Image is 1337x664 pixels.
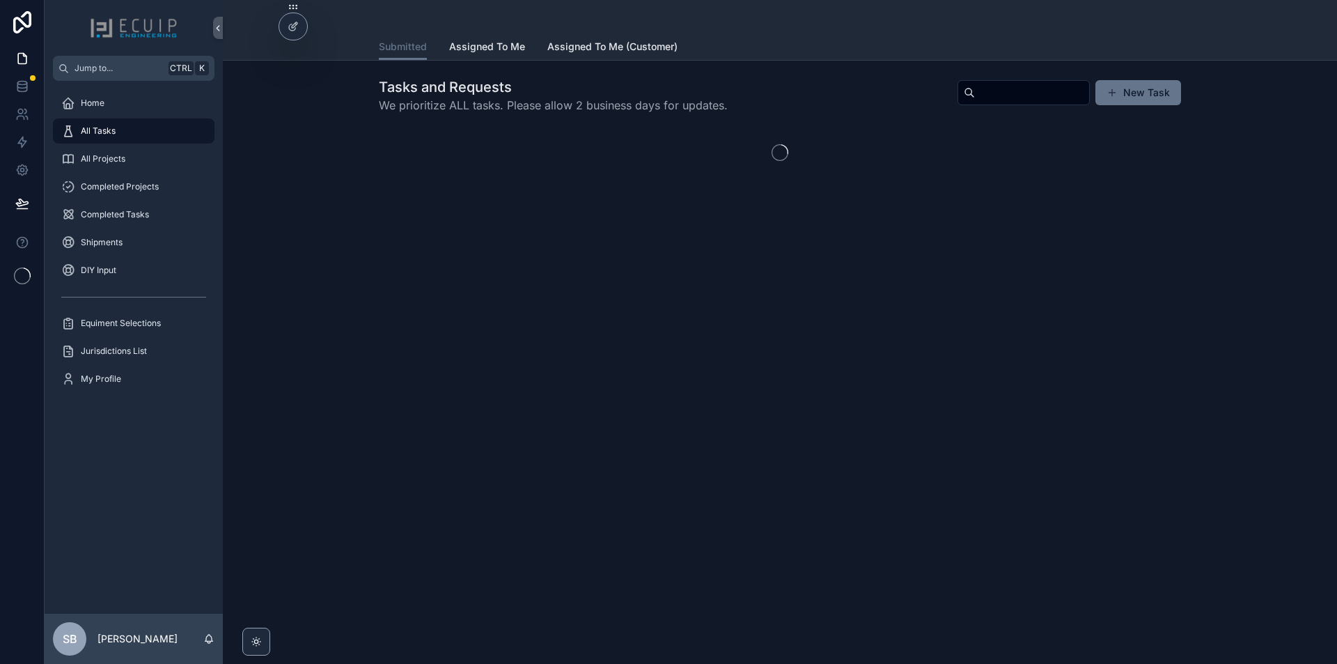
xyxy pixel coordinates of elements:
span: SB [63,631,77,647]
span: Submitted [379,40,427,54]
span: DIY Input [81,265,116,276]
span: All Projects [81,153,125,164]
a: Home [53,91,214,116]
p: [PERSON_NAME] [97,632,178,646]
span: Shipments [81,237,123,248]
span: Completed Tasks [81,209,149,220]
a: Completed Projects [53,174,214,199]
span: Assigned To Me (Customer) [547,40,678,54]
a: Shipments [53,230,214,255]
button: New Task [1095,80,1181,105]
button: Jump to...CtrlK [53,56,214,81]
span: K [196,63,208,74]
span: Ctrl [169,61,194,75]
h1: Tasks and Requests [379,77,728,97]
a: DIY Input [53,258,214,283]
a: Equiment Selections [53,311,214,336]
span: Jump to... [75,63,163,74]
span: We prioritize ALL tasks. Please allow 2 business days for updates. [379,97,728,114]
span: Jurisdictions List [81,346,147,357]
span: Completed Projects [81,181,159,192]
a: Completed Tasks [53,202,214,227]
span: Equiment Selections [81,318,161,329]
span: Assigned To Me [449,40,525,54]
a: My Profile [53,366,214,392]
span: Home [81,98,104,109]
a: Submitted [379,34,427,61]
a: Assigned To Me [449,34,525,62]
a: All Tasks [53,118,214,144]
span: My Profile [81,373,121,385]
a: All Projects [53,146,214,171]
a: Jurisdictions List [53,339,214,364]
span: All Tasks [81,125,116,137]
div: scrollable content [45,81,223,410]
a: Assigned To Me (Customer) [547,34,678,62]
img: App logo [90,17,178,39]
